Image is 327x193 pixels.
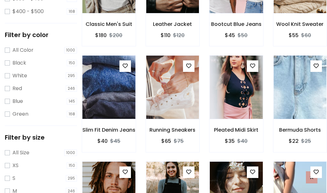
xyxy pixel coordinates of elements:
del: $40 [237,137,247,145]
span: 1000 [64,47,77,53]
span: 295 [66,73,77,79]
label: Black [12,59,26,67]
del: $75 [174,137,184,145]
label: All Size [12,149,29,157]
h6: Slim Fit Denim Jeans [82,127,136,133]
del: $50 [238,32,247,39]
label: Green [12,110,28,118]
del: $45 [110,137,120,145]
h6: Leather Jacket [146,21,200,27]
span: 168 [67,111,77,117]
label: Red [12,85,22,92]
h6: $180 [95,32,107,38]
span: 1000 [64,150,77,156]
h6: $40 [97,138,108,144]
del: $200 [109,32,122,39]
del: $120 [173,32,185,39]
h6: $65 [161,138,171,144]
span: 168 [67,8,77,15]
del: $25 [301,137,311,145]
h6: $35 [225,138,235,144]
h6: $22 [289,138,299,144]
label: White [12,72,27,80]
label: All Color [12,46,34,54]
span: 246 [66,85,77,92]
h5: Filter by color [5,31,77,39]
label: Blue [12,97,23,105]
h5: Filter by size [5,134,77,141]
h6: $110 [161,32,171,38]
span: 150 [67,162,77,169]
span: 150 [67,60,77,66]
span: 145 [67,98,77,104]
h6: Wool Knit Sweater [273,21,327,27]
h6: $45 [225,32,235,38]
label: XS [12,162,19,169]
h6: Bootcut Blue Jeans [209,21,263,27]
h6: Running Sneakers [146,127,200,133]
span: 295 [66,175,77,181]
h6: Bermuda Shorts [273,127,327,133]
h6: Classic Men's Suit [82,21,136,27]
label: S [12,174,15,182]
del: $60 [301,32,311,39]
h6: $55 [289,32,299,38]
label: $400 - $500 [12,8,44,15]
h6: Pleated Midi Skirt [209,127,263,133]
